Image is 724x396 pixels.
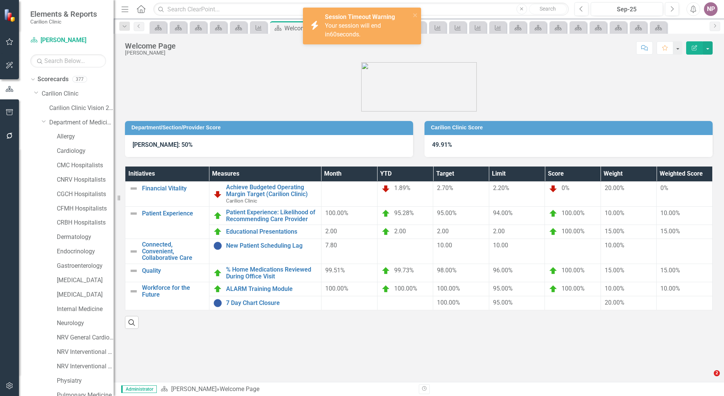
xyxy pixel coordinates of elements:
[171,385,217,393] a: [PERSON_NAME]
[325,228,337,235] span: 2.00
[493,299,513,306] span: 95.00%
[209,282,321,296] td: Double-Click to Edit Right Click for Context Menu
[57,190,114,199] a: CGCH Hospitalists
[142,241,205,261] a: Connected, Convenient, Collaborative Care
[437,184,453,192] span: 2.70%
[209,296,321,310] td: Double-Click to Edit Right Click for Context Menu
[142,210,205,217] a: Patient Experience
[213,190,222,199] img: Below Plan
[437,209,457,217] span: 95.00%
[153,3,569,16] input: Search ClearPoint...
[209,207,321,225] td: Double-Click to Edit Right Click for Context Menu
[540,6,556,12] span: Search
[129,266,138,275] img: Not Defined
[432,141,452,148] strong: 49.91%
[381,284,390,294] img: On Target
[57,161,114,170] a: CMC Hospitalists
[493,228,505,235] span: 2.00
[549,184,558,193] img: Below Plan
[121,385,157,393] span: Administrator
[57,262,114,270] a: Gastroenterology
[161,385,413,394] div: »
[605,209,624,217] span: 10.00%
[220,385,259,393] div: Welcome Page
[437,267,457,274] span: 98.00%
[394,209,414,217] span: 95.28%
[226,198,257,204] span: Carilion Clinic
[42,90,114,98] a: Carilion Clinic
[660,267,680,274] span: 15.00%
[394,228,406,235] span: 2.00
[213,284,222,294] img: On Target
[529,4,567,14] button: Search
[57,377,114,385] a: Physiatry
[226,300,317,306] a: 7 Day Chart Closure
[49,118,114,127] a: Department of Medicine
[325,22,381,38] span: Your session will end in seconds.
[437,285,460,292] span: 100.00%
[30,19,97,25] small: Carilion Clinic
[493,209,513,217] span: 94.00%
[704,2,718,16] button: NP
[226,184,317,197] a: Achieve Budgeted Operating Margin Target (Carilion Clinic)
[325,13,395,20] strong: Session Timeout Warning
[284,24,344,33] div: Welcome Page
[213,299,222,308] img: No Information
[142,267,205,274] a: Quality
[226,242,317,249] a: New Patient Scheduling Lag
[57,319,114,328] a: Neurology
[325,242,337,249] span: 7.80
[591,2,663,16] button: Sep-25
[605,228,624,235] span: 15.00%
[714,370,720,376] span: 2
[57,132,114,141] a: Allergy
[413,11,418,19] button: close
[57,218,114,227] a: CRBH Hospitalists
[72,76,87,83] div: 377
[381,209,390,218] img: On Target
[549,227,558,236] img: On Target
[57,333,114,342] a: NRV General Cardiology
[660,209,680,217] span: 10.00%
[209,239,321,264] td: Double-Click to Edit Right Click for Context Menu
[605,299,624,306] span: 20.00%
[605,267,624,274] span: 15.00%
[30,36,106,45] a: [PERSON_NAME]
[57,147,114,156] a: Cardiology
[142,185,205,192] a: Financial Vitality
[381,266,390,275] img: On Target
[226,266,317,280] a: % Home Medications Reviewed During Office Visit
[129,184,138,193] img: Not Defined
[493,285,513,292] span: 95.00%
[57,362,114,371] a: NRV Interventional Cardiology Test
[605,242,624,249] span: 10.00%
[593,5,660,14] div: Sep-25
[394,184,410,192] span: 1.89%
[213,211,222,220] img: On Target
[129,247,138,256] img: Not Defined
[549,284,558,294] img: On Target
[57,348,114,357] a: NRV Interventional Cardiology
[57,204,114,213] a: CFMH Hospitalists
[133,141,193,148] strong: [PERSON_NAME]: 50%
[549,209,558,218] img: On Target
[325,267,345,274] span: 99.51%
[562,267,585,274] span: 100.00%
[549,266,558,275] img: On Target
[213,227,222,236] img: On Target
[226,286,317,292] a: ALARM Training Module
[562,209,585,217] span: 100.00%
[49,104,114,113] a: Carilion Clinic Vision 2025 Scorecard
[325,285,348,292] span: 100.00%
[431,125,709,130] h3: Carilion Clinic Score
[209,182,321,207] td: Double-Click to Edit Right Click for Context Menu
[209,225,321,239] td: Double-Click to Edit Right Click for Context Menu
[660,228,680,235] span: 15.00%
[437,228,449,235] span: 2.00
[213,241,222,250] img: No Information
[125,264,209,282] td: Double-Click to Edit Right Click for Context Menu
[57,176,114,184] a: CNRV Hospitalists
[4,9,17,22] img: ClearPoint Strategy
[361,62,477,112] img: carilion%20clinic%20logo%202.0.png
